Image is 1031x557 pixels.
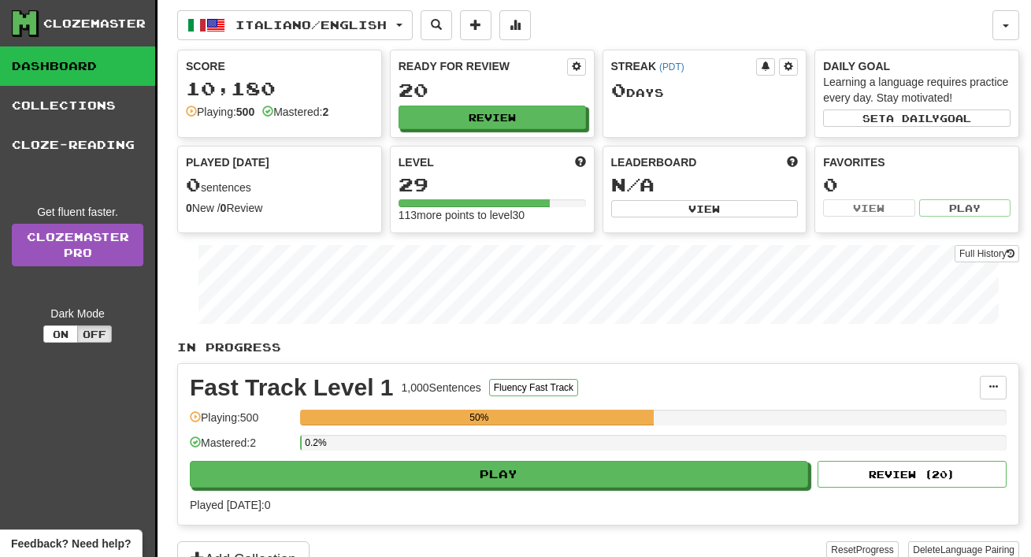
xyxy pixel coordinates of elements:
div: 0 [823,175,1011,195]
button: Review [399,106,586,129]
span: This week in points, UTC [787,154,798,170]
a: (PDT) [659,61,684,72]
div: Get fluent faster. [12,204,143,220]
div: Fast Track Level 1 [190,376,394,399]
div: 1,000 Sentences [402,380,481,395]
div: sentences [186,175,373,195]
span: Language Pairing [940,544,1014,555]
span: Score more points to level up [575,154,586,170]
div: Daily Goal [823,58,1011,74]
div: Dark Mode [12,306,143,321]
a: ClozemasterPro [12,224,143,266]
button: Off [77,325,112,343]
p: In Progress [177,340,1019,355]
strong: 0 [186,202,192,214]
strong: 500 [236,106,254,118]
button: Review (20) [818,461,1007,488]
span: 0 [611,79,626,101]
button: More stats [499,10,531,40]
div: 20 [399,80,586,100]
div: Streak [611,58,757,74]
span: 0 [186,173,201,195]
div: 10,180 [186,79,373,98]
div: 113 more points to level 30 [399,207,586,223]
button: On [43,325,78,343]
button: Full History [955,245,1019,262]
span: N/A [611,173,655,195]
button: View [611,200,799,217]
div: Playing: [186,104,254,120]
strong: 0 [221,202,227,214]
div: Ready for Review [399,58,567,74]
button: Italiano/English [177,10,413,40]
span: Level [399,154,434,170]
button: Play [190,461,808,488]
span: Progress [856,544,894,555]
button: View [823,199,914,217]
strong: 2 [322,106,328,118]
button: Fluency Fast Track [489,379,578,396]
div: Playing: 500 [190,410,292,436]
div: Day s [611,80,799,101]
div: Clozemaster [43,16,146,32]
div: Mastered: 2 [190,435,292,461]
button: Play [919,199,1011,217]
div: New / Review [186,200,373,216]
div: 29 [399,175,586,195]
div: Learning a language requires practice every day. Stay motivated! [823,74,1011,106]
span: Italiano / English [235,18,387,32]
span: Played [DATE] [186,154,269,170]
div: Favorites [823,154,1011,170]
div: 50% [305,410,653,425]
span: a daily [886,113,940,124]
button: Seta dailygoal [823,110,1011,127]
span: Leaderboard [611,154,697,170]
button: Search sentences [421,10,452,40]
button: Add sentence to collection [460,10,491,40]
span: Played [DATE]: 0 [190,499,270,511]
span: Open feedback widget [11,536,131,551]
div: Mastered: [262,104,328,120]
div: Score [186,58,373,74]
